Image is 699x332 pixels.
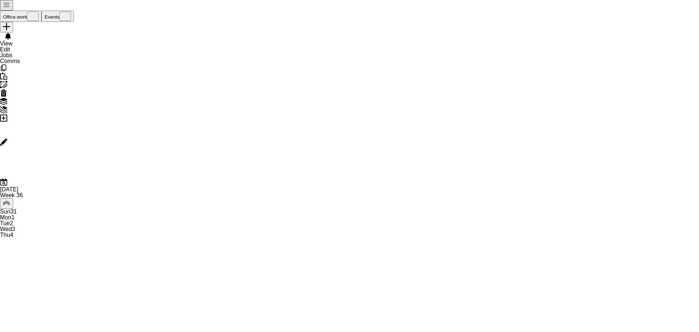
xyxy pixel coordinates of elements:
[10,232,13,238] span: 4
[10,220,13,226] span: 2
[12,226,15,232] span: 3
[10,208,17,215] span: 31
[42,11,74,22] button: Events
[11,214,15,220] span: 1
